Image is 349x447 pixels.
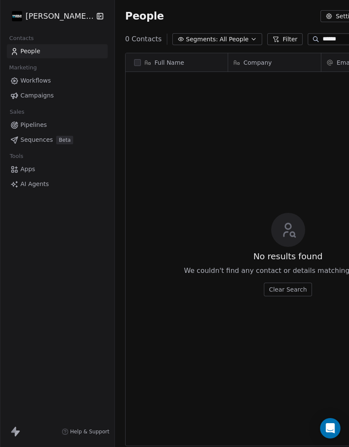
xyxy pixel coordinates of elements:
span: All People [220,35,249,44]
a: Campaigns [7,89,108,103]
span: AI Agents [20,180,49,189]
span: [PERSON_NAME] Photo [26,11,94,22]
a: Apps [7,162,108,176]
span: Workflows [20,76,51,85]
button: [PERSON_NAME] Photo [10,9,91,23]
button: Clear Search [264,283,312,296]
span: People [125,10,164,23]
a: SequencesBeta [7,133,108,147]
div: Open Intercom Messenger [320,418,340,438]
div: Full Name [126,53,228,72]
span: Apps [20,165,35,174]
span: Company [243,58,272,67]
span: No results found [253,250,323,262]
a: AI Agents [7,177,108,191]
span: Full Name [154,58,184,67]
span: Beta [56,136,73,144]
span: People [20,47,40,56]
span: Contacts [6,32,37,45]
span: Pipelines [20,120,47,129]
a: Help & Support [62,428,109,435]
span: Segments: [186,35,218,44]
span: Marketing [6,61,40,74]
span: Sequences [20,135,53,144]
span: Help & Support [70,428,109,435]
a: Workflows [7,74,108,88]
img: Daudelin%20Photo%20Logo%20White%202025%20Square.png [12,11,22,21]
button: Filter [267,33,303,45]
span: Sales [6,106,28,118]
span: 0 Contacts [125,34,162,44]
span: Campaigns [20,91,54,100]
span: Tools [6,150,27,163]
a: Pipelines [7,118,108,132]
div: Company [228,53,321,72]
a: People [7,44,108,58]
